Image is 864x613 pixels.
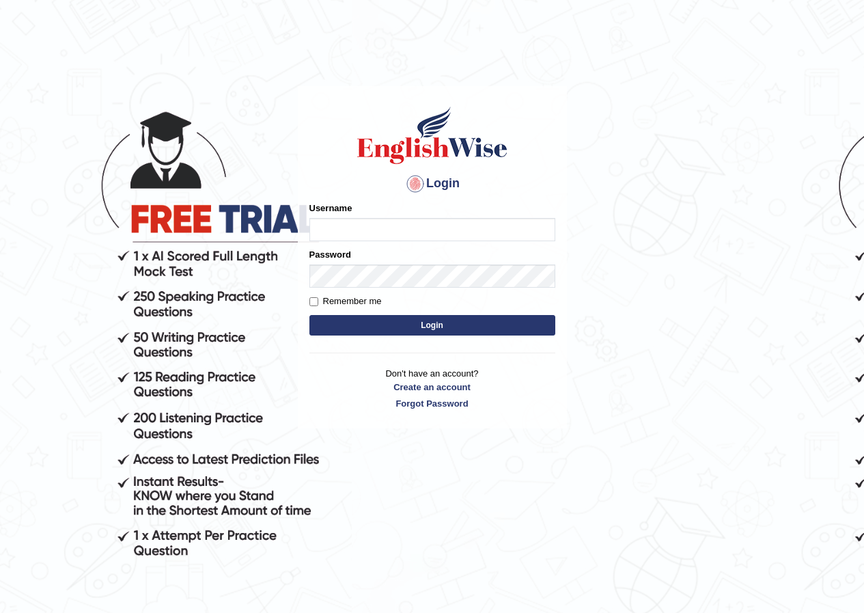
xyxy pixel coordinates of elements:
[309,173,555,195] h4: Login
[309,297,318,306] input: Remember me
[309,367,555,409] p: Don't have an account?
[354,105,510,166] img: Logo of English Wise sign in for intelligent practice with AI
[309,295,382,308] label: Remember me
[309,397,555,410] a: Forgot Password
[309,248,351,261] label: Password
[309,202,352,215] label: Username
[309,381,555,394] a: Create an account
[309,315,555,336] button: Login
